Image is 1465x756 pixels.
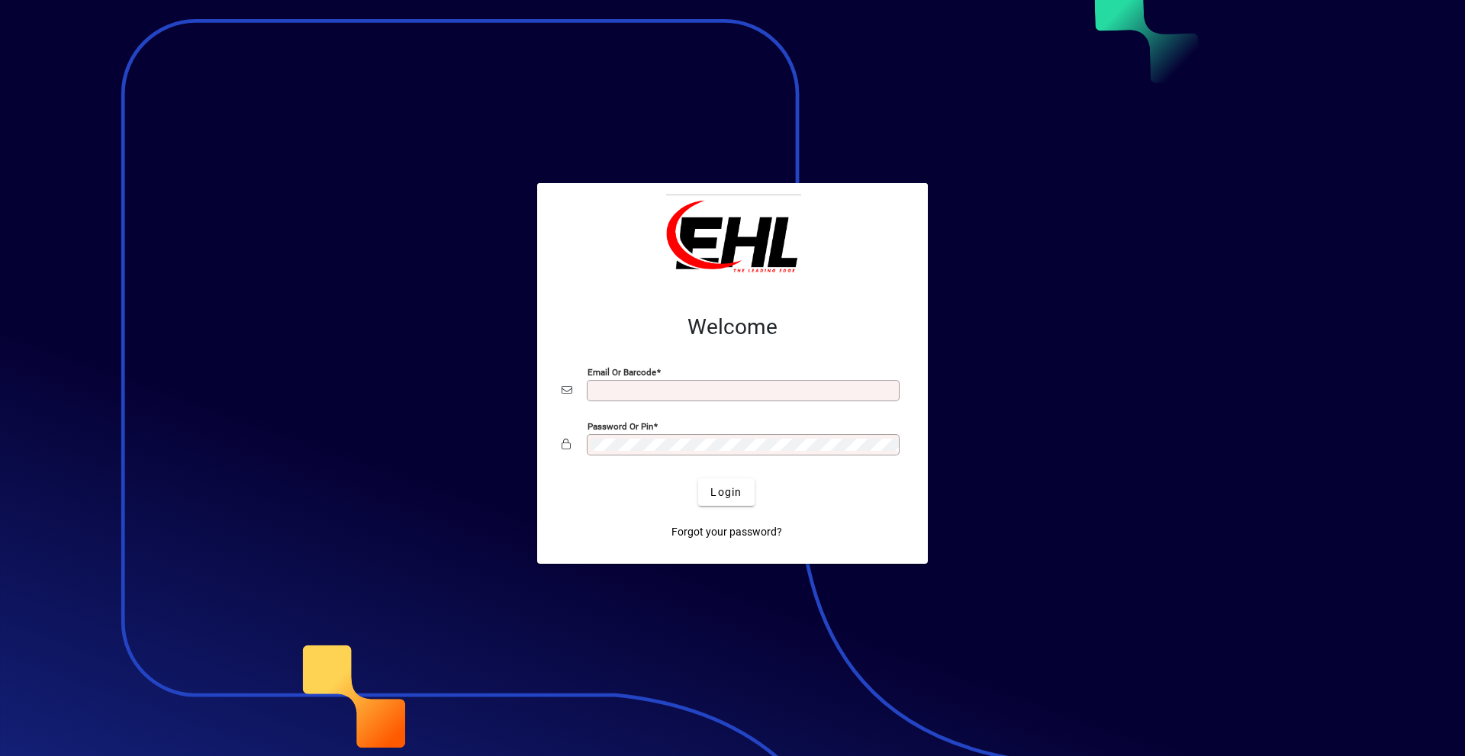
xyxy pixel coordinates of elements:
span: Forgot your password? [671,524,782,540]
mat-label: Email or Barcode [588,367,656,378]
span: Login [710,484,742,500]
h2: Welcome [562,314,903,340]
button: Login [698,478,754,506]
a: Forgot your password? [665,518,788,545]
mat-label: Password or Pin [588,421,653,432]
